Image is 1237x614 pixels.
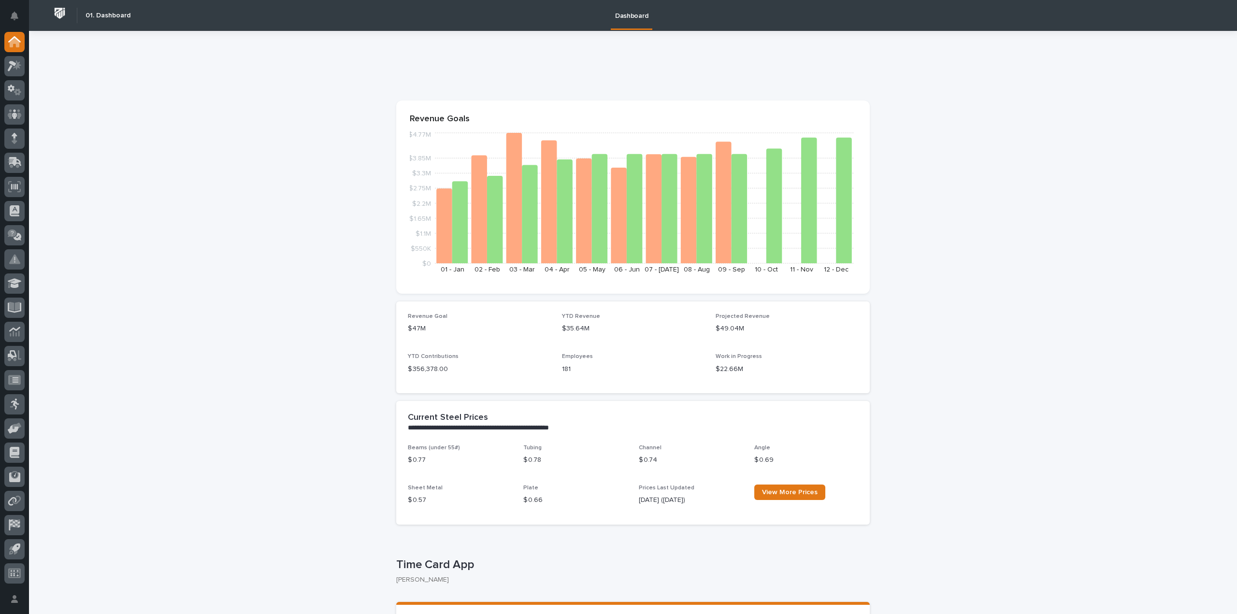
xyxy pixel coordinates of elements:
tspan: $1.1M [416,230,431,237]
text: 08 - Aug [684,266,710,273]
tspan: $3.85M [408,155,431,162]
p: Time Card App [396,558,866,572]
text: 09 - Sep [718,266,745,273]
span: Revenue Goal [408,314,447,319]
span: Tubing [523,445,542,451]
p: 181 [562,364,705,374]
tspan: $2.2M [412,200,431,207]
span: Employees [562,354,593,359]
span: Work in Progress [716,354,762,359]
p: $47M [408,324,550,334]
p: $22.66M [716,364,858,374]
span: Channel [639,445,662,451]
span: Beams (under 55#) [408,445,460,451]
p: $ 0.69 [754,455,858,465]
p: $ 356,378.00 [408,364,550,374]
h2: 01. Dashboard [86,12,130,20]
p: $ 0.57 [408,495,512,505]
span: YTD Revenue [562,314,600,319]
text: 10 - Oct [755,266,778,273]
p: $ 0.78 [523,455,627,465]
p: $ 0.77 [408,455,512,465]
span: View More Prices [762,489,818,496]
p: [DATE] ([DATE]) [639,495,743,505]
text: 06 - Jun [614,266,640,273]
text: 02 - Feb [475,266,500,273]
span: Angle [754,445,770,451]
tspan: $4.77M [408,131,431,138]
span: Sheet Metal [408,485,443,491]
p: $ 0.74 [639,455,743,465]
p: $ 0.66 [523,495,627,505]
tspan: $3.3M [412,170,431,177]
div: Notifications [12,12,25,27]
tspan: $1.65M [409,215,431,222]
button: Notifications [4,6,25,26]
text: 11 - Nov [790,266,813,273]
text: 01 - Jan [441,266,464,273]
text: 03 - Mar [509,266,535,273]
p: $35.64M [562,324,705,334]
tspan: $2.75M [409,185,431,192]
text: 04 - Apr [545,266,570,273]
span: Prices Last Updated [639,485,694,491]
span: Plate [523,485,538,491]
span: YTD Contributions [408,354,459,359]
p: [PERSON_NAME] [396,576,862,584]
a: View More Prices [754,485,825,500]
text: 07 - [DATE] [645,266,679,273]
p: Revenue Goals [410,114,856,125]
text: 12 - Dec [824,266,849,273]
tspan: $0 [422,260,431,267]
span: Projected Revenue [716,314,770,319]
text: 05 - May [579,266,605,273]
img: Workspace Logo [51,4,69,22]
tspan: $550K [411,245,431,252]
p: $49.04M [716,324,858,334]
h2: Current Steel Prices [408,413,488,423]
